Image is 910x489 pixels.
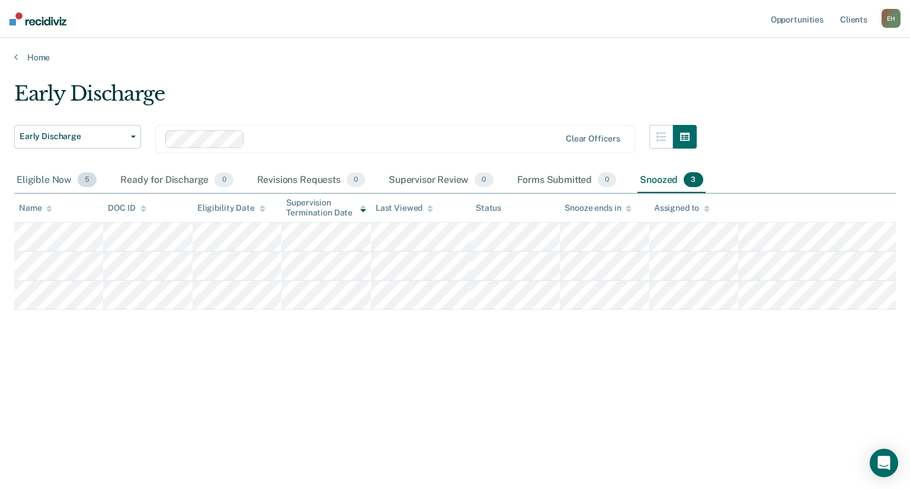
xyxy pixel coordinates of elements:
[654,203,710,213] div: Assigned to
[14,82,697,115] div: Early Discharge
[255,168,367,194] div: Revisions Requests0
[197,203,265,213] div: Eligibility Date
[882,9,901,28] div: E H
[108,203,146,213] div: DOC ID
[882,9,901,28] button: EH
[14,52,896,63] a: Home
[14,125,141,149] button: Early Discharge
[286,198,366,218] div: Supervision Termination Date
[565,203,632,213] div: Snooze ends in
[78,172,97,188] span: 5
[14,168,99,194] div: Eligible Now5
[376,203,433,213] div: Last Viewed
[598,172,616,188] span: 0
[20,131,126,141] span: Early Discharge
[476,203,501,213] div: Status
[870,449,898,477] div: Open Intercom Messenger
[9,12,66,25] img: Recidiviz
[515,168,619,194] div: Forms Submitted0
[347,172,365,188] span: 0
[19,203,52,213] div: Name
[118,168,235,194] div: Ready for Discharge0
[684,172,703,188] span: 3
[566,134,620,144] div: Clear officers
[637,168,705,194] div: Snoozed3
[475,172,493,188] span: 0
[386,168,496,194] div: Supervisor Review0
[214,172,233,188] span: 0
